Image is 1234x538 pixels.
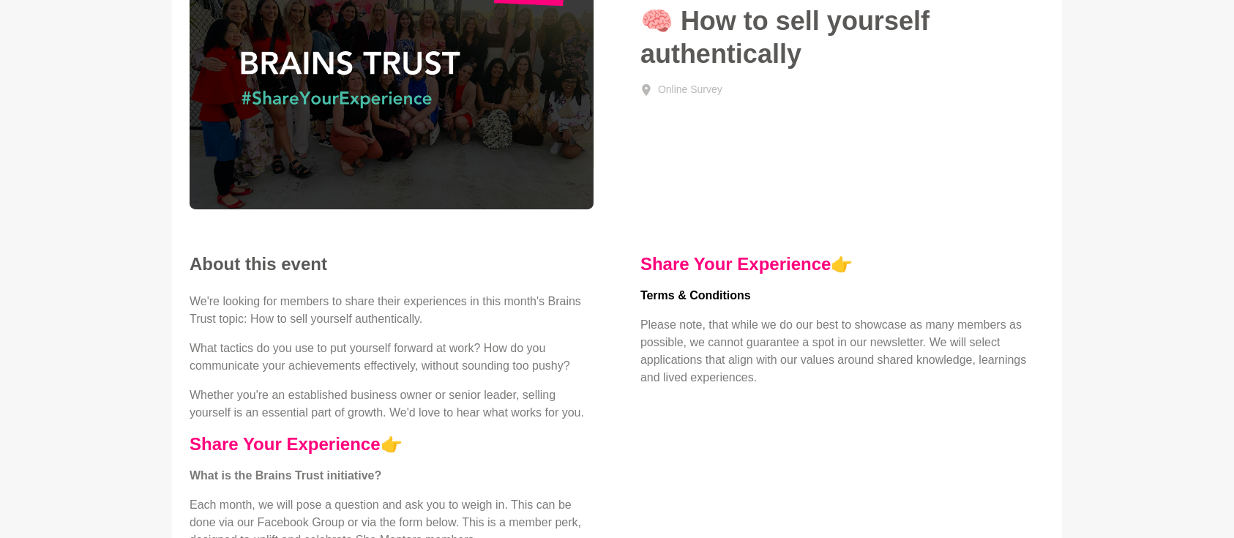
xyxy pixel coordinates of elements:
[190,433,594,455] h4: 👉
[640,4,1044,70] h1: 🧠 How to sell yourself authentically
[640,254,831,274] a: Share Your Experience
[190,253,594,275] h2: About this event
[640,316,1044,386] p: Please note, that while we do our best to showcase as many members as possible, we cannot guarant...
[190,434,381,454] a: Share Your Experience
[190,469,381,482] strong: What is the Brains Trust initiative?
[658,82,722,97] div: Online Survey
[190,386,594,422] p: Whether you're an established business owner or senior leader, selling yourself is an essential p...
[190,293,594,328] p: We're looking for members to share their experiences in this month's Brains Trust topic: How to s...
[640,289,751,302] strong: Terms & Conditions
[190,340,594,375] p: What tactics do you use to put yourself forward at work? How do you communicate your achievements...
[640,253,1044,275] h4: 👉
